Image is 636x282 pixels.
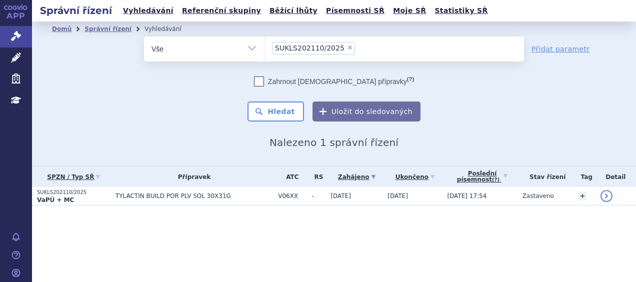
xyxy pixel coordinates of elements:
[492,177,499,183] abbr: (?)
[330,192,351,199] span: [DATE]
[254,76,414,86] label: Zahrnout [DEMOGRAPHIC_DATA] přípravky
[390,4,429,17] a: Moje SŘ
[273,166,306,187] th: ATC
[266,4,320,17] a: Běžící lhůty
[179,4,264,17] a: Referenční skupiny
[84,25,131,32] a: Správní řízení
[517,166,573,187] th: Stav řízení
[447,166,517,187] a: Poslednípísemnost(?)
[115,192,273,199] span: TYLACTIN BUILD POR PLV SOL 30X31G
[312,192,326,199] span: -
[578,191,587,200] a: +
[37,170,110,184] a: SPZN / Typ SŘ
[522,192,554,199] span: Zastaveno
[37,189,110,196] p: SUKLS202110/2025
[358,41,363,54] input: SUKLS202110/2025
[120,4,176,17] a: Vyhledávání
[600,190,612,202] a: detail
[32,3,120,17] h2: Správní řízení
[307,166,326,187] th: RS
[387,192,408,199] span: [DATE]
[447,192,486,199] span: [DATE] 17:54
[431,4,490,17] a: Statistiky SŘ
[407,76,414,82] abbr: (?)
[330,170,382,184] a: Zahájeno
[110,166,273,187] th: Přípravek
[347,44,353,50] span: ×
[573,166,595,187] th: Tag
[247,101,304,121] button: Hledat
[278,192,306,199] span: V06XX
[275,44,344,51] span: SUKLS202110/2025
[595,166,636,187] th: Detail
[52,25,71,32] a: Domů
[312,101,420,121] button: Uložit do sledovaných
[37,196,74,203] strong: VaPÚ + MC
[387,170,442,184] a: Ukončeno
[323,4,387,17] a: Písemnosti SŘ
[531,44,590,54] a: Přidat parametr
[144,21,194,36] li: Vyhledávání
[269,136,398,148] span: Nalezeno 1 správní řízení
